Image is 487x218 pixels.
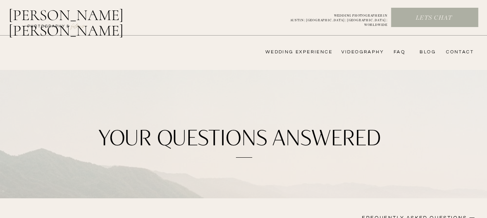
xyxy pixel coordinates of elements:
a: [PERSON_NAME] [PERSON_NAME] [9,7,164,26]
a: photography & [23,24,74,33]
a: Lets chat [391,14,477,22]
a: bLog [417,49,436,55]
a: CONTACT [444,49,474,55]
a: FILMs [64,21,92,30]
a: videography [339,49,384,55]
p: WEDDING PHOTOGRAPHER IN AUSTIN | [GEOGRAPHIC_DATA] | [GEOGRAPHIC_DATA] | WORLDWIDE [277,14,387,22]
a: WEDDING PHOTOGRAPHER INAUSTIN | [GEOGRAPHIC_DATA] | [GEOGRAPHIC_DATA] | WORLDWIDE [277,14,387,22]
h1: your questions answered [93,126,387,152]
a: wedding experience [255,49,332,55]
a: FAQ [390,49,405,55]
